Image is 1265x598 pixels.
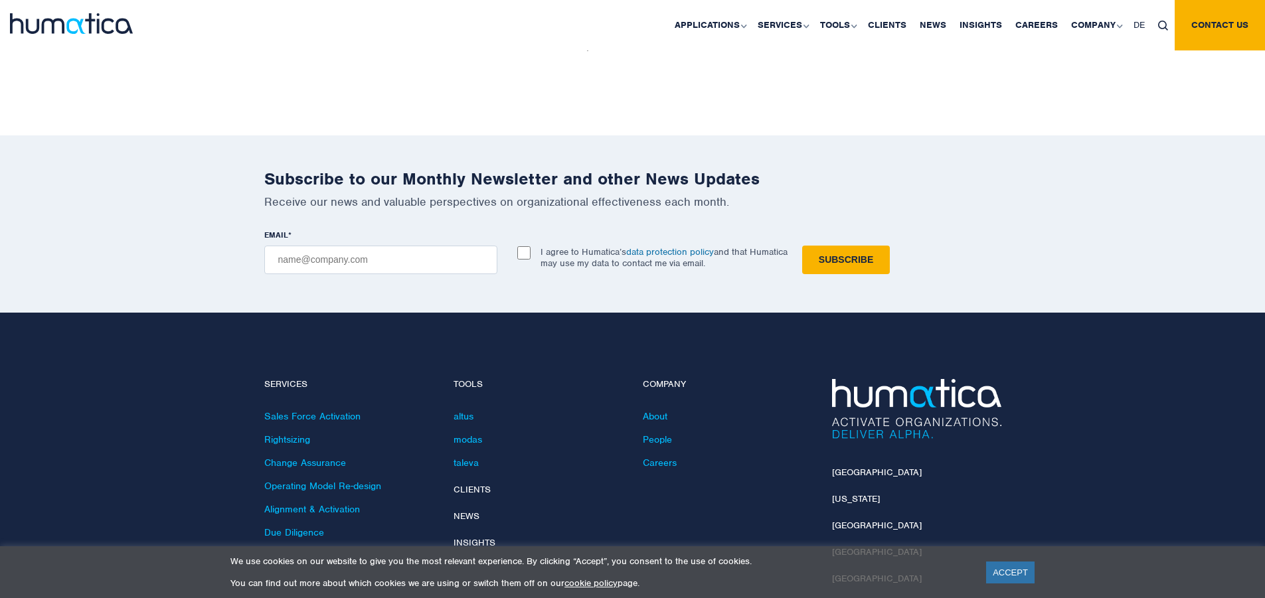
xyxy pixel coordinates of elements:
a: cookie policy [564,577,618,589]
input: Subscribe [802,246,890,274]
a: Clients [454,484,491,495]
a: modas [454,433,482,445]
img: logo [10,13,133,34]
p: You can find out more about which cookies we are using or switch them off on our page. [230,577,970,589]
h2: Subscribe to our Monthly Newsletter and other News Updates [264,169,1001,189]
a: Operating Model Re-design [264,480,381,492]
a: Careers [643,457,677,469]
h4: Tools [454,379,623,390]
a: [GEOGRAPHIC_DATA] [832,467,922,478]
a: Sales Force Activation [264,410,361,422]
a: About [643,410,667,422]
p: I agree to Humatica’s and that Humatica may use my data to contact me via email. [541,246,788,269]
a: People [643,433,672,445]
a: taleva [454,457,479,469]
p: Receive our news and valuable perspectives on organizational effectiveness each month. [264,194,1001,209]
a: ACCEPT [986,561,1035,583]
a: [US_STATE] [832,493,880,504]
input: name@company.com [264,246,497,274]
a: [GEOGRAPHIC_DATA] [832,520,922,531]
input: I agree to Humatica’sdata protection policyand that Humatica may use my data to contact me via em... [517,246,531,260]
p: We use cookies on our website to give you the most relevant experience. By clicking “Accept”, you... [230,556,970,567]
a: altus [454,410,473,422]
h4: Services [264,379,434,390]
h4: Company [643,379,812,390]
a: Alignment & Activation [264,503,360,515]
span: EMAIL [264,230,288,240]
a: News [454,510,479,522]
a: Due Diligence [264,526,324,538]
img: search_icon [1158,21,1168,31]
a: Insights [454,537,495,548]
a: data protection policy [626,246,714,258]
img: Humatica [832,379,1001,439]
span: DE [1134,19,1145,31]
a: Rightsizing [264,433,310,445]
a: Change Assurance [264,457,346,469]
